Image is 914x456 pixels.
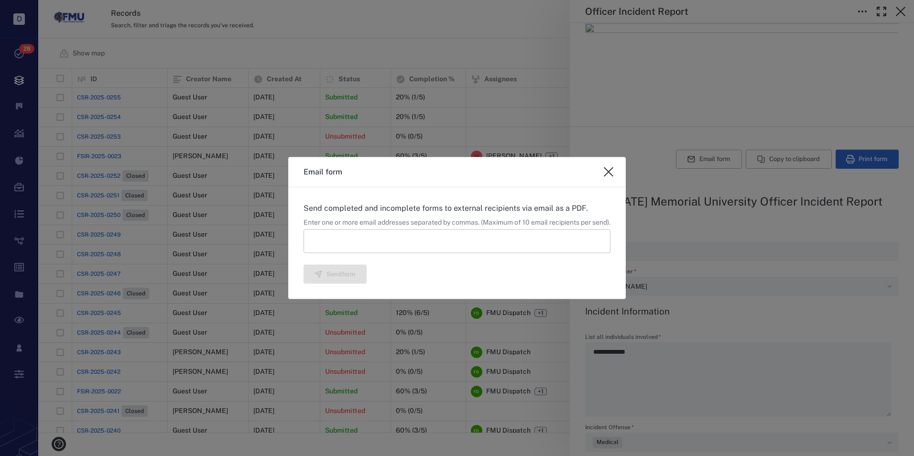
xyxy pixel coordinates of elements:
span: Help [22,7,41,15]
div: Enter one or more email addresses separated by commas. (Maximum of 10 email recipients per send). [304,218,610,228]
body: Rich Text Area. Press ALT-0 for help. [8,8,305,16]
p: Send completed and incomplete forms to external recipients via email as a PDF. [304,203,610,214]
h3: Email form [304,166,342,178]
button: close [599,163,618,182]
